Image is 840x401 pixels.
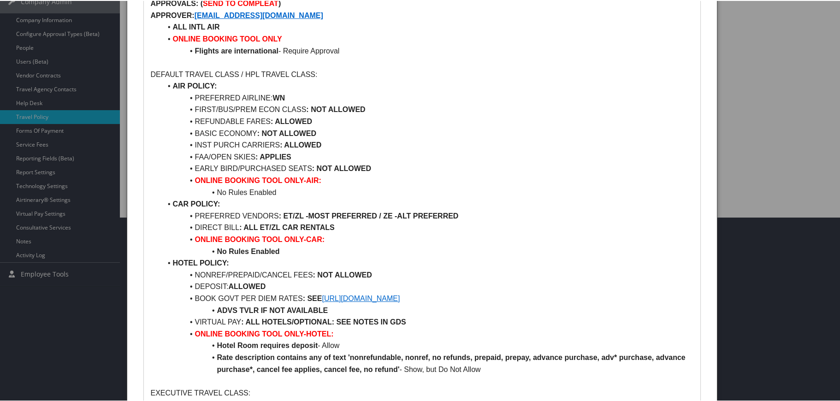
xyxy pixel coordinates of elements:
strong: : ET/ZL -MOST PREFERRED / ZE -ALT PREFERRED [279,211,459,219]
li: FIRST/BUS/PREM ECON CLASS [162,103,693,115]
li: PREFERRED AIRLINE: [162,91,693,103]
strong: ONLINE BOOKING TOOL ONLY [172,34,282,42]
strong: CAR POLICY: [172,199,220,207]
strong: ALL INTL AIR [172,22,219,30]
strong: : NOT ALLOWED [312,164,371,171]
strong: : SEE [303,294,322,301]
li: PREFERRED VENDORS [162,209,693,221]
li: DEPOSIT: [162,280,693,292]
li: No Rules Enabled [162,186,693,198]
li: REFUNDABLE FARES [162,115,693,127]
strong: ALLOWED [228,282,266,289]
strong: WN [272,93,285,101]
strong: Flights are international [195,46,278,54]
strong: Hotel Room requires deposit [217,341,318,348]
strong: NOT ALLOWED [311,105,366,112]
li: BOOK GOVT PER DIEM RATES [162,292,693,304]
p: DEFAULT TRAVEL CLASS / HPL TRAVEL CLASS: [151,68,693,80]
strong: No Rules Enabled [217,247,279,254]
li: EARLY BIRD/PURCHASED SEATS [162,162,693,174]
li: VIRTUAL PAY [162,315,693,327]
strong: : ALLOWED [280,140,321,148]
li: NONREF/PREPAID/CANCEL FEES [162,268,693,280]
li: BASIC ECONOMY [162,127,693,139]
li: - Require Approval [162,44,693,56]
strong: HOTEL POLICY: [172,258,229,266]
li: INST PURCH CARRIERS [162,138,693,150]
li: FAA/OPEN SKIES [162,150,693,162]
strong: ONLINE BOOKING TOOL ONLY-HOTEL: [195,329,333,337]
strong: AIR POLICY: [172,81,217,89]
strong: APPROVER: [151,11,195,18]
strong: : ALL HOTELS/OPTIONAL: SEE NOTES IN GDS [241,317,406,325]
a: [URL][DOMAIN_NAME] [322,294,400,301]
strong: ONLINE BOOKING TOOL ONLY-CAR: [195,235,325,242]
strong: : ALLOWED [271,117,312,124]
strong: ADVS TVLR IF NOT AVAILABLE [217,306,328,313]
strong: : NOT ALLOWED [313,270,372,278]
li: - Allow [162,339,693,351]
strong: ONLINE BOOKING TOOL ONLY-AIR: [195,176,321,183]
a: [EMAIL_ADDRESS][DOMAIN_NAME] [195,11,323,18]
strong: : [306,105,308,112]
li: DIRECT BILL [162,221,693,233]
strong: : APPLIES [255,152,291,160]
li: - Show, but Do Not Allow [162,351,693,374]
strong: : ALL ET/ZL CAR RENTALS [239,223,335,230]
strong: : NOT ALLOWED [257,129,316,136]
strong: Rate description contains any of text 'nonrefundable, nonref, no refunds, prepaid, prepay, advanc... [217,353,687,372]
p: EXECUTIVE TRAVEL CLASS: [151,386,693,398]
